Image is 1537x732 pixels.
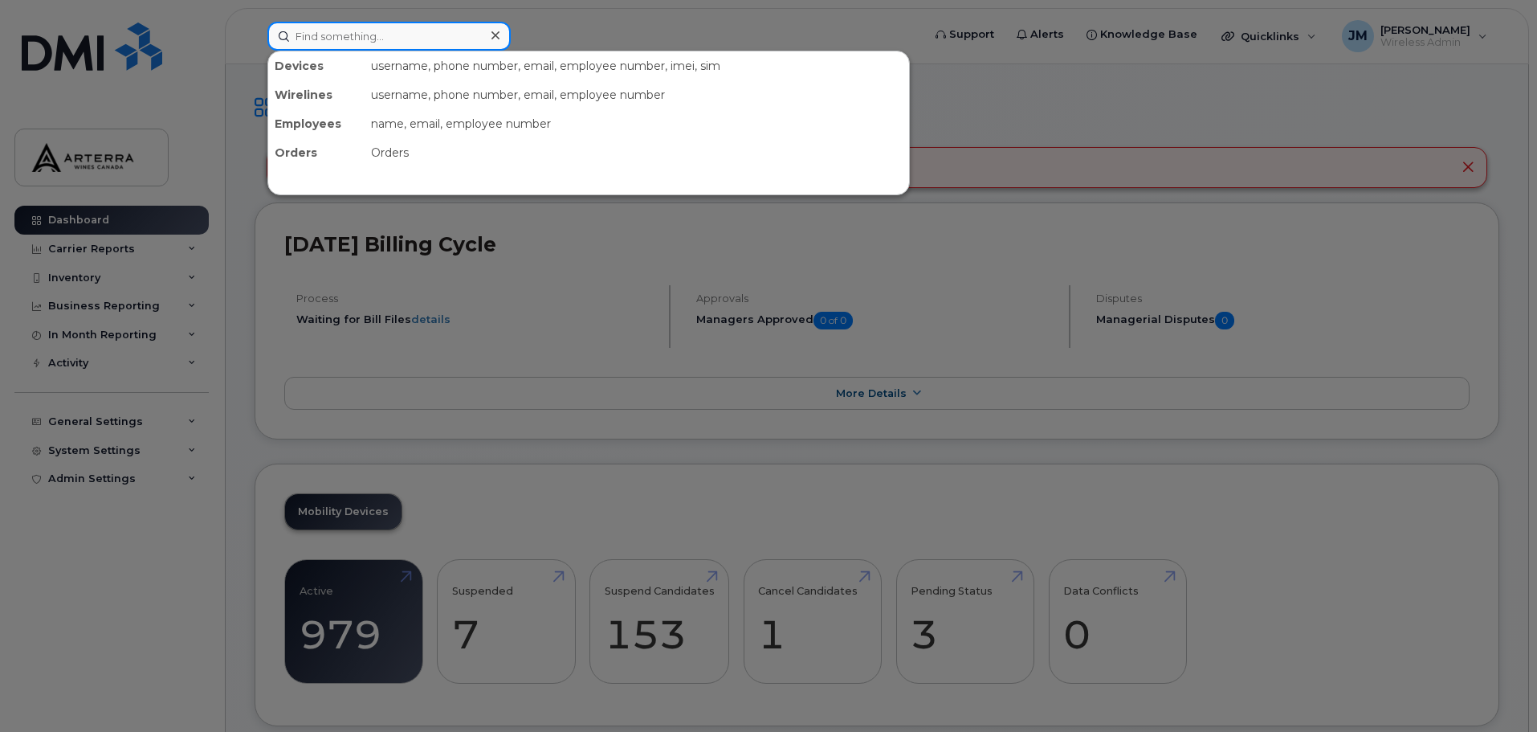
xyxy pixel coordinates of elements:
[268,80,365,109] div: Wirelines
[365,80,909,109] div: username, phone number, email, employee number
[268,138,365,167] div: Orders
[365,138,909,167] div: Orders
[365,109,909,138] div: name, email, employee number
[268,109,365,138] div: Employees
[365,51,909,80] div: username, phone number, email, employee number, imei, sim
[268,51,365,80] div: Devices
